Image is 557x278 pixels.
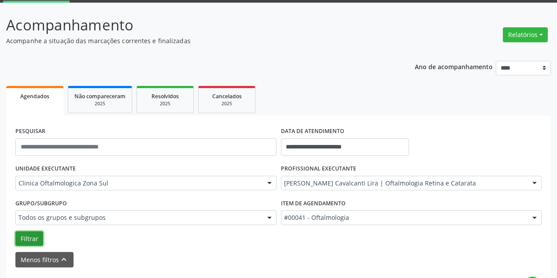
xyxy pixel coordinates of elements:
[74,100,125,107] div: 2025
[20,93,49,100] span: Agendados
[205,100,249,107] div: 2025
[15,196,67,210] label: Grupo/Subgrupo
[59,255,69,264] i: keyboard_arrow_up
[6,36,387,45] p: Acompanhe a situação das marcações correntes e finalizadas
[284,213,524,222] span: #00041 - Oftalmologia
[15,125,45,138] label: PESQUISAR
[15,231,43,246] button: Filtrar
[281,162,356,176] label: PROFISSIONAL EXECUTANTE
[284,179,524,188] span: [PERSON_NAME] Cavalcanti Lira | Oftalmologia Retina e Catarata
[151,93,179,100] span: Resolvidos
[74,93,125,100] span: Não compareceram
[415,61,493,72] p: Ano de acompanhamento
[18,213,258,222] span: Todos os grupos e subgrupos
[143,100,187,107] div: 2025
[6,14,387,36] p: Acompanhamento
[15,162,76,176] label: UNIDADE EXECUTANTE
[281,196,346,210] label: Item de agendamento
[503,27,548,42] button: Relatórios
[212,93,242,100] span: Cancelados
[15,252,74,267] button: Menos filtroskeyboard_arrow_up
[18,179,258,188] span: Clinica Oftalmologica Zona Sul
[281,125,344,138] label: DATA DE ATENDIMENTO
